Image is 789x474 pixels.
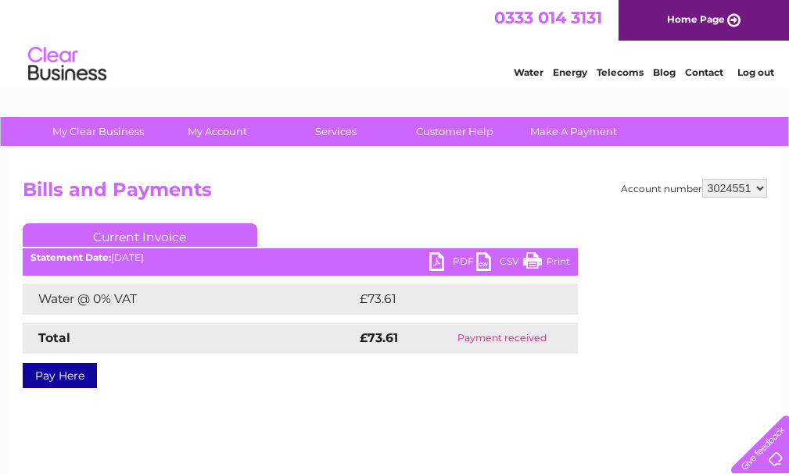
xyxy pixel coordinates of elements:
td: Payment received [427,323,577,354]
a: PDF [429,252,476,275]
div: [DATE] [23,252,578,263]
td: Water @ 0% VAT [23,283,356,315]
td: £73.61 [356,283,545,315]
a: My Account [152,117,282,146]
b: Statement Date: [30,251,111,263]
a: Print [523,252,570,275]
a: Contact [685,66,723,78]
strong: £73.61 [360,330,398,345]
a: Services [271,117,400,146]
a: Pay Here [23,363,97,388]
div: Clear Business is a trading name of Verastar Limited (registered in [GEOGRAPHIC_DATA] No. 3667643... [26,9,765,76]
a: CSV [476,252,523,275]
a: 0333 014 3131 [494,8,602,27]
a: Telecoms [597,66,644,78]
a: Current Invoice [23,223,257,247]
strong: Total [38,330,70,345]
a: Energy [553,66,587,78]
a: Log out [737,66,774,78]
div: Account number [621,179,767,198]
a: Customer Help [390,117,519,146]
img: logo.png [27,41,107,88]
a: Blog [653,66,676,78]
h2: Bills and Payments [23,179,767,208]
a: My Clear Business [34,117,163,146]
a: Water [514,66,543,78]
a: Make A Payment [509,117,638,146]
